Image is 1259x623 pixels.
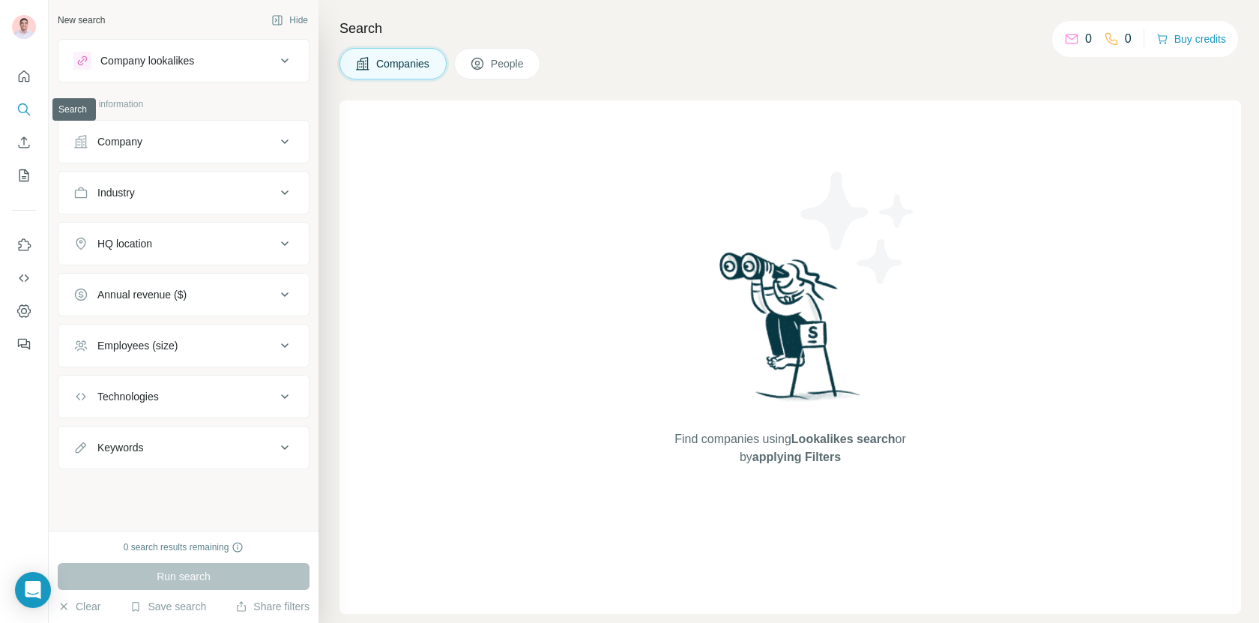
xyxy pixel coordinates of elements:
[12,331,36,358] button: Feedback
[752,451,841,463] span: applying Filters
[97,389,159,404] div: Technologies
[12,232,36,259] button: Use Surfe on LinkedIn
[15,572,51,608] div: Open Intercom Messenger
[491,56,525,71] span: People
[97,440,143,455] div: Keywords
[235,599,310,614] button: Share filters
[58,175,309,211] button: Industry
[97,338,178,353] div: Employees (size)
[670,430,910,466] span: Find companies using or by
[12,162,36,189] button: My lists
[97,185,135,200] div: Industry
[97,236,152,251] div: HQ location
[339,18,1241,39] h4: Search
[58,124,309,160] button: Company
[12,15,36,39] img: Avatar
[58,13,105,27] div: New search
[58,226,309,262] button: HQ location
[261,9,318,31] button: Hide
[12,129,36,156] button: Enrich CSV
[58,379,309,415] button: Technologies
[12,96,36,123] button: Search
[58,430,309,466] button: Keywords
[97,134,142,149] div: Company
[58,328,309,364] button: Employees (size)
[1156,28,1226,49] button: Buy credits
[12,63,36,90] button: Quick start
[58,277,309,313] button: Annual revenue ($)
[100,53,194,68] div: Company lookalikes
[791,433,896,445] span: Lookalikes search
[58,599,100,614] button: Clear
[130,599,206,614] button: Save search
[97,287,187,302] div: Annual revenue ($)
[12,298,36,325] button: Dashboard
[1125,30,1132,48] p: 0
[124,541,244,554] div: 0 search results remaining
[58,97,310,111] p: Company information
[1085,30,1092,48] p: 0
[12,265,36,292] button: Use Surfe API
[713,248,869,415] img: Surfe Illustration - Woman searching with binoculars
[58,43,309,79] button: Company lookalikes
[376,56,431,71] span: Companies
[791,160,926,295] img: Surfe Illustration - Stars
